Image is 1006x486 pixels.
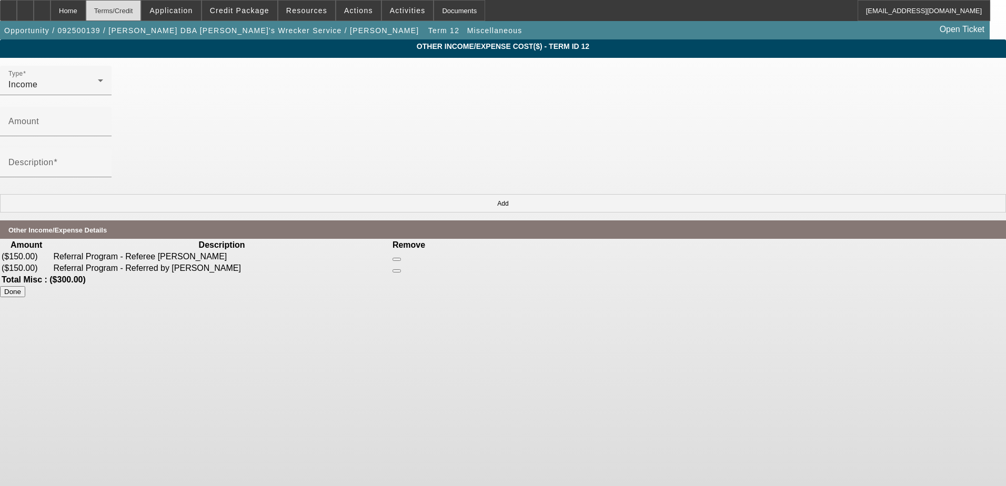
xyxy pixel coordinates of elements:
[53,240,391,250] th: Description
[428,26,459,35] span: Term 12
[465,21,525,40] button: Miscellaneous
[53,263,391,274] td: Referral Program - Referred by Alfonso Ongaga
[8,70,23,77] mat-label: Type
[8,42,998,50] span: OTHER INCOME/EXPENSE COST($) - Term ID 12
[1,251,52,262] td: ($150.00)
[286,6,327,15] span: Resources
[278,1,335,21] button: Resources
[2,275,86,284] b: Total Misc : ($300.00)
[142,1,200,21] button: Application
[392,240,426,250] th: Remove
[1,240,52,250] th: Amount
[382,1,434,21] button: Activities
[8,158,54,167] mat-label: Description
[149,6,193,15] span: Application
[210,6,269,15] span: Credit Package
[8,80,37,89] span: Income
[344,6,373,15] span: Actions
[4,26,419,35] span: Opportunity / 092500139 / [PERSON_NAME] DBA [PERSON_NAME]'s Wrecker Service / [PERSON_NAME]
[426,21,462,40] button: Term 12
[467,26,522,35] span: Miscellaneous
[202,1,277,21] button: Credit Package
[1,263,52,274] td: ($150.00)
[390,6,426,15] span: Activities
[8,117,39,126] mat-label: Amount
[935,21,989,38] a: Open Ticket
[53,251,391,262] td: Referral Program - Referee Andrew Mokoro
[336,1,381,21] button: Actions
